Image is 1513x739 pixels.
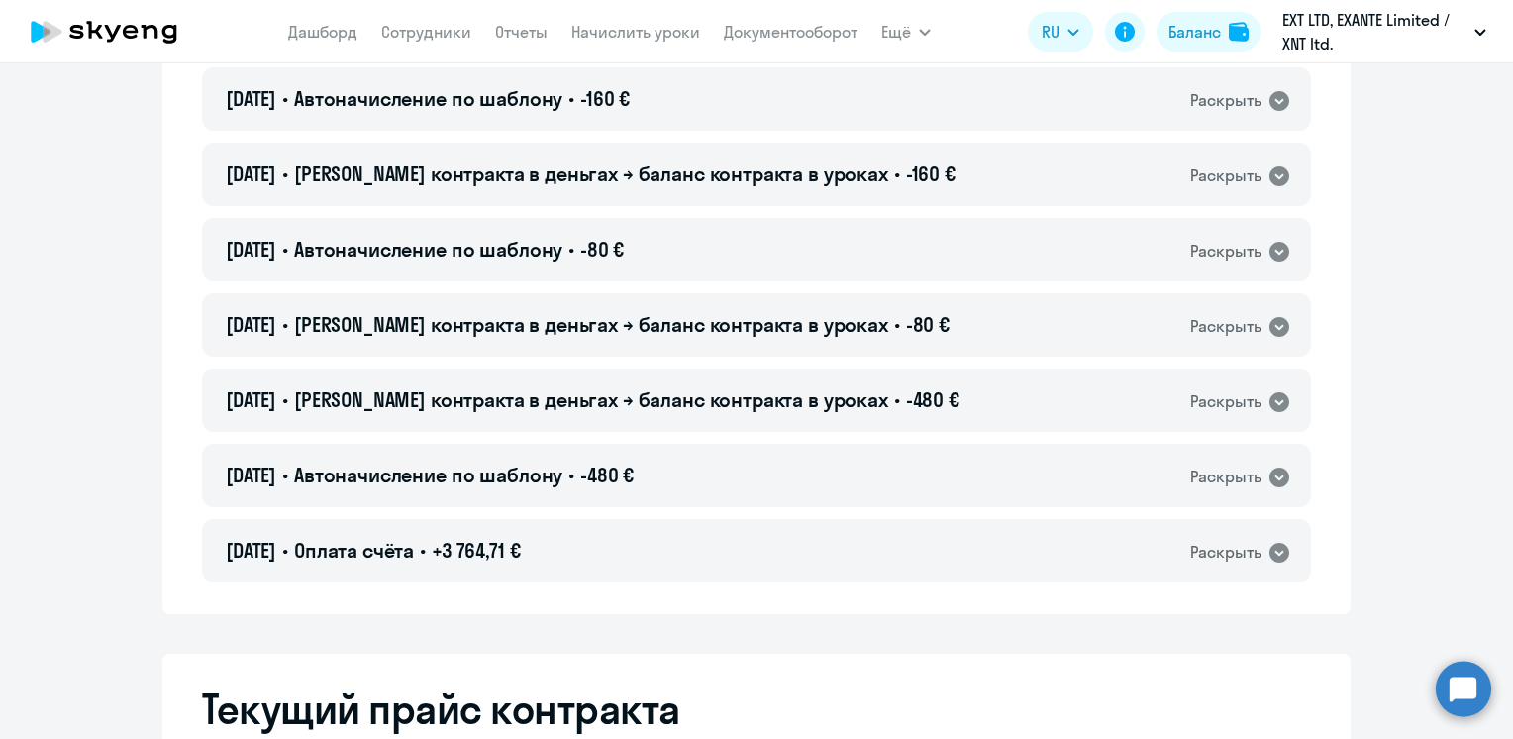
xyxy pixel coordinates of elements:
[226,463,276,487] span: [DATE]
[568,86,574,111] span: •
[282,538,288,563] span: •
[294,463,562,487] span: Автоначисление по шаблону
[282,387,288,412] span: •
[294,161,888,186] span: [PERSON_NAME] контракта в деньгах → баланс контракта в уроках
[1157,12,1261,52] button: Балансbalance
[282,312,288,337] span: •
[294,237,562,262] span: Автоначисление по шаблону
[282,463,288,487] span: •
[580,237,624,262] span: -80 €
[580,86,630,111] span: -160 €
[381,22,471,42] a: Сотрудники
[568,237,574,262] span: •
[432,538,520,563] span: +3 764,71 €
[894,312,900,337] span: •
[202,686,1311,733] h2: Текущий прайс контракта
[580,463,634,487] span: -480 €
[1190,88,1261,113] div: Раскрыть
[282,86,288,111] span: •
[1190,163,1261,188] div: Раскрыть
[1229,22,1249,42] img: balance
[906,312,950,337] span: -80 €
[294,387,888,412] span: [PERSON_NAME] контракта в деньгах → баланс контракта в уроках
[1190,389,1261,414] div: Раскрыть
[226,86,276,111] span: [DATE]
[568,463,574,487] span: •
[906,387,959,412] span: -480 €
[906,161,956,186] span: -160 €
[1190,540,1261,565] div: Раскрыть
[226,237,276,262] span: [DATE]
[282,237,288,262] span: •
[1028,12,1093,52] button: RU
[894,161,900,186] span: •
[1042,20,1059,44] span: RU
[881,12,931,52] button: Ещё
[226,312,276,337] span: [DATE]
[1190,465,1261,489] div: Раскрыть
[881,20,911,44] span: Ещё
[1190,239,1261,264] div: Раскрыть
[294,538,414,563] span: Оплата счёта
[226,161,276,186] span: [DATE]
[282,161,288,186] span: •
[288,22,357,42] a: Дашборд
[1190,314,1261,339] div: Раскрыть
[226,387,276,412] span: [DATE]
[294,86,562,111] span: Автоначисление по шаблону
[724,22,857,42] a: Документооборот
[1272,8,1496,55] button: EXT LTD, ‎EXANTE Limited / XNT ltd.
[1282,8,1466,55] p: EXT LTD, ‎EXANTE Limited / XNT ltd.
[571,22,700,42] a: Начислить уроки
[420,538,426,563] span: •
[495,22,548,42] a: Отчеты
[294,312,888,337] span: [PERSON_NAME] контракта в деньгах → баланс контракта в уроках
[894,387,900,412] span: •
[226,538,276,563] span: [DATE]
[1168,20,1221,44] div: Баланс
